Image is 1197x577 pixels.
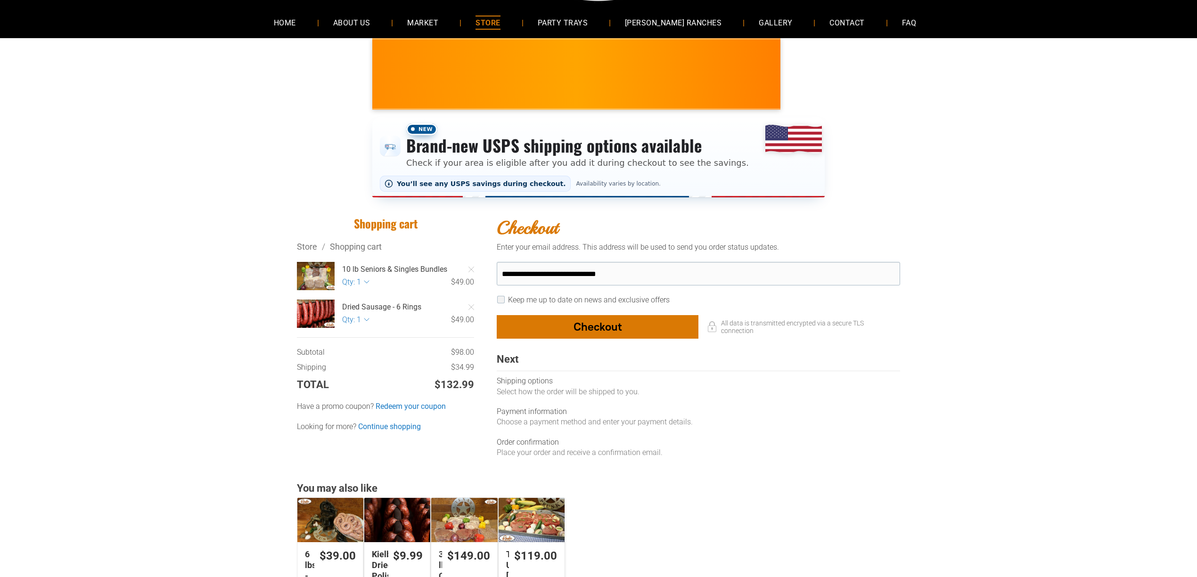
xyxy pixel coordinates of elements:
[451,348,474,357] span: $98.00
[389,362,474,377] td: $34.99
[297,422,474,432] div: Looking for more?
[435,378,474,392] span: $132.99
[297,482,900,496] div: You may also like
[779,81,965,96] span: [PERSON_NAME] MARKET
[297,347,389,362] td: Subtotal
[611,10,736,35] a: [PERSON_NAME] RANCHES
[508,295,670,304] label: Keep me up to date on news and exclusive offers
[497,376,900,386] div: Shipping options
[406,156,749,169] p: Check if your area is eligible after you add it during checkout to see the savings.
[698,315,900,339] div: All data is transmitted encrypted via a secure TLS connection
[497,387,900,397] div: Select how the order will be shipped to you.
[330,242,382,252] a: Shopping cart
[815,10,878,35] a: CONTACT
[369,277,474,287] div: $49.00
[297,498,363,542] a: 6 lbs - “Da” Best Fresh Polish Wedding Sausage
[297,362,326,373] span: Shipping
[406,123,437,135] span: New
[497,417,900,427] div: Choose a payment method and enter your payment details.
[406,135,749,156] h3: Brand-new USPS shipping options available
[462,298,481,317] a: Remove Item
[393,549,423,563] div: $9.99
[393,10,452,35] a: MARKET
[297,216,474,231] h1: Shopping cart
[499,498,565,542] a: The Ultimate Texas Steak Box
[342,302,474,312] a: Dried Sausage - 6 Rings
[320,549,356,563] div: $39.00
[497,315,698,339] button: Checkout
[376,401,446,412] a: Redeem your coupon
[364,498,430,542] a: Kielbasa Dried Polish Sausage (Small Batch)
[297,242,317,252] a: Store
[462,260,481,279] a: Remove Item
[260,10,310,35] a: HOME
[369,315,474,325] div: $49.00
[497,242,900,252] div: Enter your email address. This address will be used to send you order status updates.
[461,10,514,35] a: STORE
[524,10,602,35] a: PARTY TRAYS
[358,422,421,432] a: Continue shopping
[397,180,566,187] span: You’ll see any USPS savings during checkout.
[497,447,900,458] div: Place your order and receive a confirmation email.
[317,242,330,252] span: /
[888,10,930,35] a: FAQ
[514,549,557,563] div: $119.00
[297,401,474,412] label: Have a promo coupon?
[497,216,900,239] h2: Checkout
[574,180,663,187] span: Availability varies by location.
[745,10,806,35] a: GALLERY
[297,241,474,252] div: Breadcrumbs
[497,437,900,447] div: Order confirmation
[297,378,369,392] td: Total
[431,498,497,542] a: 30 lb Combo Bundle
[497,406,900,417] div: Payment information
[497,353,900,372] div: Next
[447,549,490,563] div: $149.00
[319,10,385,35] a: ABOUT US
[372,117,825,197] div: Shipping options announcement
[497,262,900,285] input: Your email address
[342,264,474,275] a: 10 lb Seniors & Singles Bundles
